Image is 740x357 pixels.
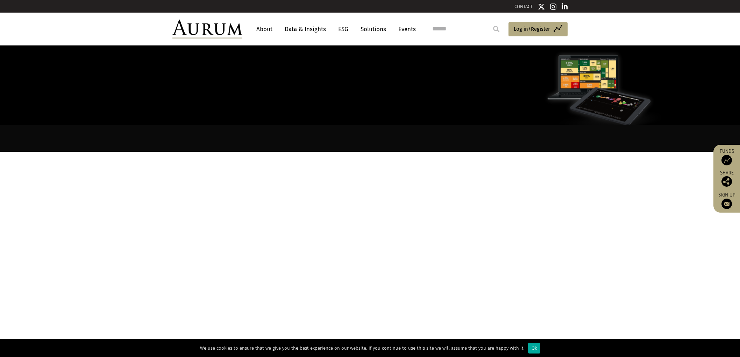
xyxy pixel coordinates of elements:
a: Sign up [717,192,737,209]
img: Linkedin icon [562,3,568,10]
a: Solutions [357,23,390,36]
img: Access Funds [721,155,732,165]
div: Share [717,171,737,187]
div: Ok [528,343,540,354]
img: Twitter icon [538,3,545,10]
a: ESG [335,23,352,36]
img: Aurum [172,20,242,38]
a: About [253,23,276,36]
span: Log in/Register [514,25,550,33]
img: Instagram icon [550,3,556,10]
a: CONTACT [514,4,533,9]
a: Funds [717,148,737,165]
a: Events [395,23,416,36]
a: Log in/Register [508,22,568,37]
a: Data & Insights [281,23,329,36]
img: Sign up to our newsletter [721,199,732,209]
img: Share this post [721,176,732,187]
input: Submit [489,22,503,36]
